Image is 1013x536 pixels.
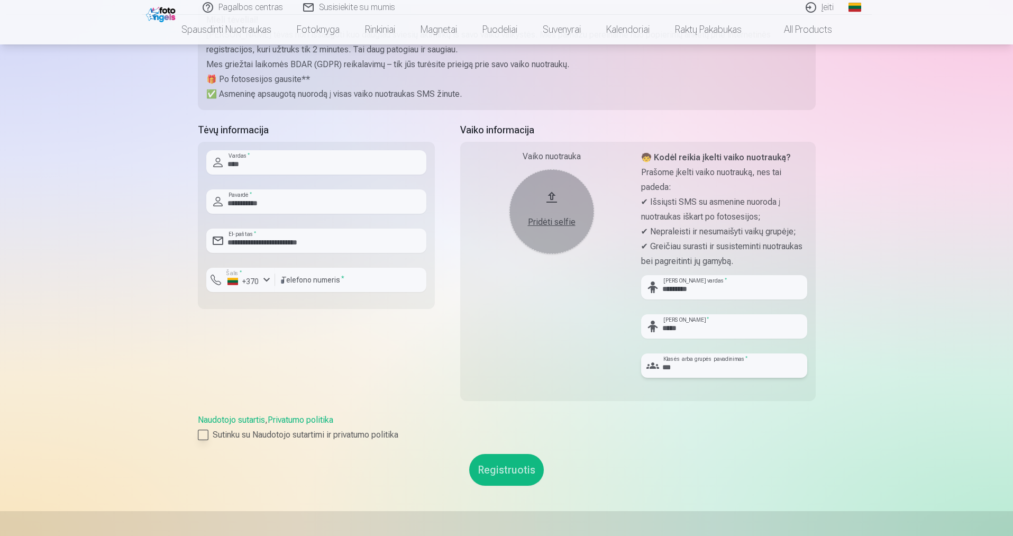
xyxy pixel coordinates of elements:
a: Kalendoriai [594,15,662,44]
a: Privatumo politika [268,415,333,425]
p: ✔ Nepraleisti ir nesumaišyti vaikų grupėje; [641,224,807,239]
a: Spausdinti nuotraukas [169,15,284,44]
p: ✔ Išsiųsti SMS su asmenine nuoroda į nuotraukas iškart po fotosesijos; [641,195,807,224]
p: 🎁 Po fotosesijos gausite** [206,72,807,87]
h5: Tėvų informacija [198,123,435,138]
a: Puodeliai [470,15,530,44]
div: +370 [227,276,259,287]
a: Fotoknyga [284,15,352,44]
button: Registruotis [469,454,544,486]
div: Vaiko nuotrauka [469,150,635,163]
label: Šalis [223,269,245,277]
strong: 🧒 Kodėl reikia įkelti vaiko nuotrauką? [641,152,791,162]
button: Šalis*+370 [206,268,275,292]
p: Mes griežtai laikomės BDAR (GDPR) reikalavimų – tik jūs turėsite prieigą prie savo vaiko nuotraukų. [206,57,807,72]
p: Prašome įkelti vaiko nuotrauką, nes tai padeda: [641,165,807,195]
img: /fa2 [146,4,178,22]
a: Rinkiniai [352,15,408,44]
p: ✅ Asmeninę apsaugotą nuorodą į visas vaiko nuotraukas SMS žinute. [206,87,807,102]
a: Raktų pakabukas [662,15,754,44]
p: ✔ Greičiau surasti ir susisteminti nuotraukas bei pagreitinti jų gamybą. [641,239,807,269]
a: All products [754,15,845,44]
a: Naudotojo sutartis [198,415,265,425]
h5: Vaiko informacija [460,123,816,138]
a: Suvenyrai [530,15,594,44]
a: Magnetai [408,15,470,44]
button: Pridėti selfie [509,169,594,254]
div: Pridėti selfie [520,216,583,229]
div: , [198,414,816,441]
label: Sutinku su Naudotojo sutartimi ir privatumo politika [198,429,816,441]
